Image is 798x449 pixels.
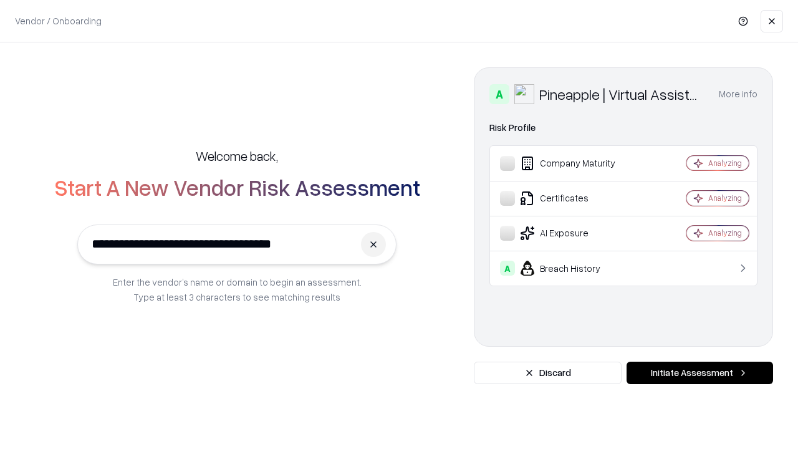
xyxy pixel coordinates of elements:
div: Breach History [500,261,649,276]
div: Risk Profile [489,120,757,135]
div: AI Exposure [500,226,649,241]
h5: Welcome back, [196,147,278,165]
div: Analyzing [708,158,742,168]
div: A [489,84,509,104]
p: Vendor / Onboarding [15,14,102,27]
button: More info [719,83,757,105]
img: Pineapple | Virtual Assistant Agency [514,84,534,104]
div: Analyzing [708,228,742,238]
div: Pineapple | Virtual Assistant Agency [539,84,704,104]
button: Discard [474,362,622,384]
div: Company Maturity [500,156,649,171]
div: A [500,261,515,276]
div: Analyzing [708,193,742,203]
p: Enter the vendor’s name or domain to begin an assessment. Type at least 3 characters to see match... [113,274,362,304]
h2: Start A New Vendor Risk Assessment [54,175,420,200]
button: Initiate Assessment [627,362,773,384]
div: Certificates [500,191,649,206]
